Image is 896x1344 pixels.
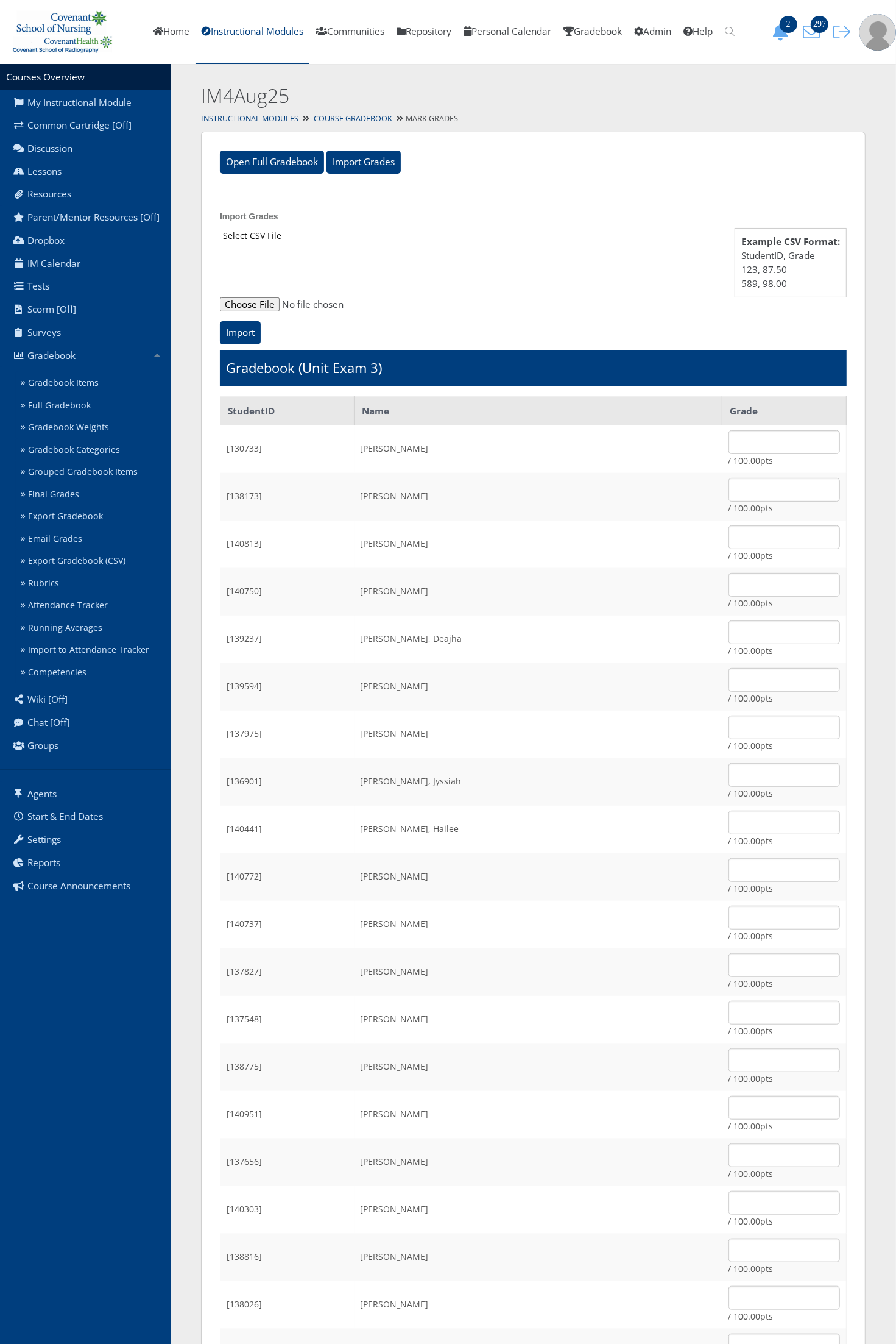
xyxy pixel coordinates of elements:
[16,617,171,639] a: Running Averages
[799,23,829,41] button: 297
[355,996,722,1044] td: [PERSON_NAME]
[722,901,847,948] td: / 100.00pts
[220,228,284,243] label: Select CSV File
[220,806,355,853] td: [140441]
[811,16,828,33] span: 297
[16,416,171,439] a: Gradebook Weights
[355,901,722,948] td: [PERSON_NAME]
[355,1044,722,1091] td: [PERSON_NAME]
[220,901,355,948] td: [140737]
[722,806,847,853] td: / 100.00pts
[355,616,722,663] td: [PERSON_NAME], Deajha
[220,663,355,711] td: [139594]
[220,996,355,1044] td: [137548]
[355,758,722,806] td: [PERSON_NAME], Jyssiah
[355,521,722,568] td: [PERSON_NAME]
[220,425,355,473] td: [130733]
[326,151,401,174] input: Import Grades
[722,521,847,568] td: / 100.00pts
[201,82,722,110] h2: IM4Aug25
[220,711,355,758] td: [137975]
[355,1234,722,1281] td: [PERSON_NAME]
[355,1186,722,1234] td: [PERSON_NAME]
[768,23,799,41] button: 2
[722,1139,847,1186] td: / 100.00pts
[355,1091,722,1139] td: [PERSON_NAME]
[16,439,171,461] a: Gradebook Categories
[220,521,355,568] td: [140813]
[16,550,171,572] a: Export Gradebook (CSV)
[722,1186,847,1234] td: / 100.00pts
[722,1091,847,1139] td: / 100.00pts
[355,663,722,711] td: [PERSON_NAME]
[799,25,829,38] a: 297
[722,616,847,663] td: / 100.00pts
[355,853,722,901] td: [PERSON_NAME]
[859,14,896,51] img: user-profile-default-picture.png
[220,473,355,521] td: [138173]
[722,473,847,521] td: / 100.00pts
[226,358,382,377] h1: Gradebook (Unit Exam 3)
[220,616,355,663] td: [139237]
[220,568,355,616] td: [140750]
[741,235,840,248] strong: Example CSV Format:
[16,394,171,417] a: Full Gradebook
[16,528,171,550] a: Email Grades
[722,853,847,901] td: / 100.00pts
[355,473,722,521] td: [PERSON_NAME]
[768,25,799,38] a: 2
[201,113,298,124] a: Instructional Modules
[220,1091,355,1139] td: [140951]
[228,405,275,418] strong: StudentID
[220,210,278,223] legend: Import Grades
[220,853,355,901] td: [140772]
[362,405,389,418] strong: Name
[722,711,847,758] td: / 100.00pts
[16,661,171,684] a: Competencies
[735,228,847,297] div: StudentID, Grade 123, 87.50 589, 98.00
[171,110,896,128] div: Mark Grades
[355,948,722,996] td: [PERSON_NAME]
[220,1281,355,1329] td: [138026]
[220,1044,355,1091] td: [138775]
[780,16,797,33] span: 2
[722,1044,847,1091] td: / 100.00pts
[314,113,392,124] a: Course Gradebook
[6,71,85,84] a: Courses Overview
[355,806,722,853] td: [PERSON_NAME], Hailee
[730,405,758,418] strong: Grade
[220,151,324,174] input: Open Full Gradebook
[355,425,722,473] td: [PERSON_NAME]
[220,321,261,344] input: Import
[16,461,171,483] a: Grouped Gradebook Items
[722,758,847,806] td: / 100.00pts
[355,1139,722,1186] td: [PERSON_NAME]
[16,594,171,617] a: Attendance Tracker
[722,996,847,1044] td: / 100.00pts
[220,1139,355,1186] td: [137656]
[16,483,171,506] a: Final Grades
[722,425,847,473] td: / 100.00pts
[722,568,847,616] td: / 100.00pts
[722,1281,847,1329] td: / 100.00pts
[722,948,847,996] td: / 100.00pts
[355,568,722,616] td: [PERSON_NAME]
[355,1281,722,1329] td: [PERSON_NAME]
[220,758,355,806] td: [136901]
[220,1186,355,1234] td: [140303]
[16,372,171,394] a: Gradebook Items
[220,1234,355,1281] td: [138816]
[722,1234,847,1281] td: / 100.00pts
[355,711,722,758] td: [PERSON_NAME]
[220,948,355,996] td: [137827]
[16,639,171,661] a: Import to Attendance Tracker
[16,505,171,528] a: Export Gradebook
[722,663,847,711] td: / 100.00pts
[16,572,171,595] a: Rubrics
